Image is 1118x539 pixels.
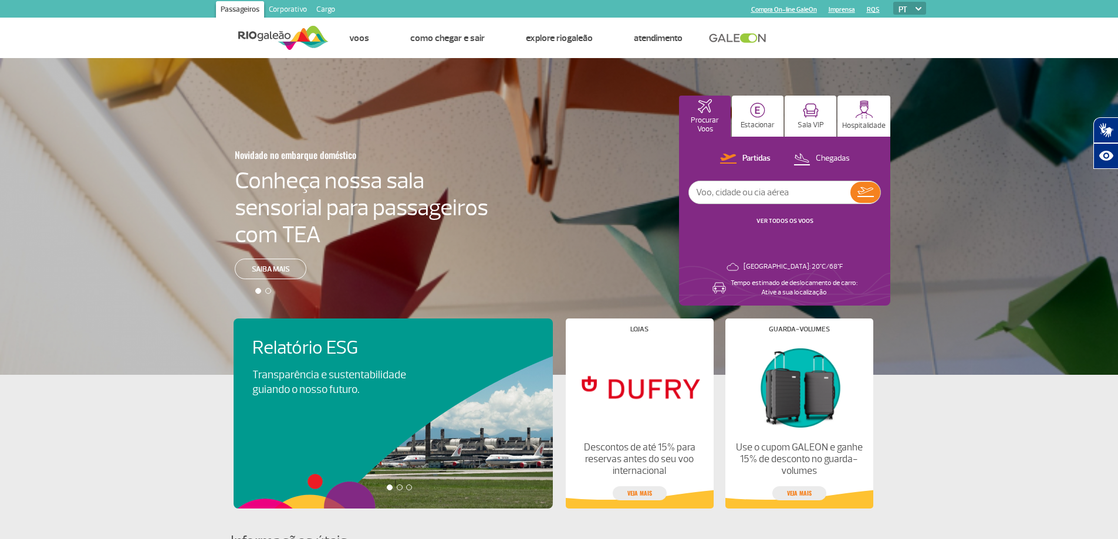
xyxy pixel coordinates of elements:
[252,337,534,397] a: Relatório ESGTransparência e sustentabilidade guiando o nosso futuro.
[731,279,857,297] p: Tempo estimado de deslocamento de carro: Ative a sua localização
[575,342,703,432] img: Lojas
[1093,117,1118,143] button: Abrir tradutor de língua de sinais.
[742,153,771,164] p: Partidas
[790,151,853,167] button: Chegadas
[816,153,850,164] p: Chegadas
[803,103,819,118] img: vipRoom.svg
[829,6,855,13] a: Imprensa
[1093,143,1118,169] button: Abrir recursos assistivos.
[867,6,880,13] a: RQS
[735,342,863,432] img: Guarda-volumes
[855,100,873,118] img: hospitality.svg
[735,442,863,477] p: Use o cupom GALEON e ganhe 15% de desconto no guarda-volumes
[264,1,312,20] a: Corporativo
[785,96,836,137] button: Sala VIP
[753,216,817,226] button: VER TODOS OS VOOS
[630,326,648,333] h4: Lojas
[216,1,264,20] a: Passageiros
[235,143,431,167] h3: Novidade no embarque doméstico
[689,181,850,204] input: Voo, cidade ou cia aérea
[685,116,725,134] p: Procurar Voos
[613,486,667,500] a: veja mais
[634,32,683,44] a: Atendimento
[750,103,765,118] img: carParkingHome.svg
[769,326,830,333] h4: Guarda-volumes
[252,368,419,397] p: Transparência e sustentabilidade guiando o nosso futuro.
[679,96,731,137] button: Procurar Voos
[772,486,826,500] a: veja mais
[842,121,886,130] p: Hospitalidade
[732,96,783,137] button: Estacionar
[837,96,890,137] button: Hospitalidade
[717,151,774,167] button: Partidas
[756,217,813,225] a: VER TODOS OS VOOS
[741,121,775,130] p: Estacionar
[575,442,703,477] p: Descontos de até 15% para reservas antes do seu voo internacional
[798,121,824,130] p: Sala VIP
[744,262,843,272] p: [GEOGRAPHIC_DATA]: 20°C/68°F
[312,1,340,20] a: Cargo
[751,6,817,13] a: Compra On-line GaleOn
[235,167,488,248] h4: Conheça nossa sala sensorial para passageiros com TEA
[235,259,306,279] a: Saiba mais
[410,32,485,44] a: Como chegar e sair
[1093,117,1118,169] div: Plugin de acessibilidade da Hand Talk.
[698,99,712,113] img: airplaneHomeActive.svg
[252,337,439,359] h4: Relatório ESG
[526,32,593,44] a: Explore RIOgaleão
[349,32,369,44] a: Voos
